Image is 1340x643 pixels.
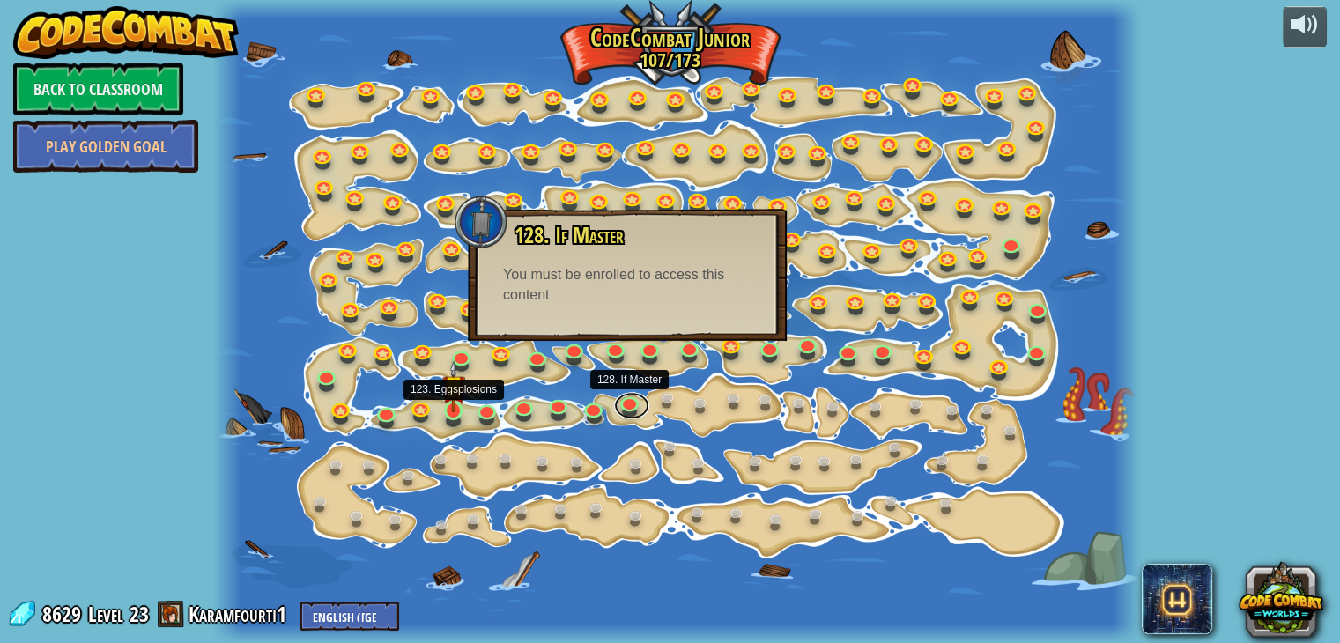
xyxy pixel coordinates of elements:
[130,600,149,628] span: 23
[442,360,465,412] img: level-banner-started.png
[13,63,183,115] a: Back to Classroom
[88,600,123,629] span: Level
[515,220,624,250] span: 128. If Master
[189,600,292,628] a: Karamfourti1
[42,600,86,628] span: 8629
[1283,6,1327,48] button: Adjust volume
[13,6,239,59] img: CodeCombat - Learn how to code by playing a game
[503,265,751,306] div: You must be enrolled to access this content
[13,120,198,173] a: Play Golden Goal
